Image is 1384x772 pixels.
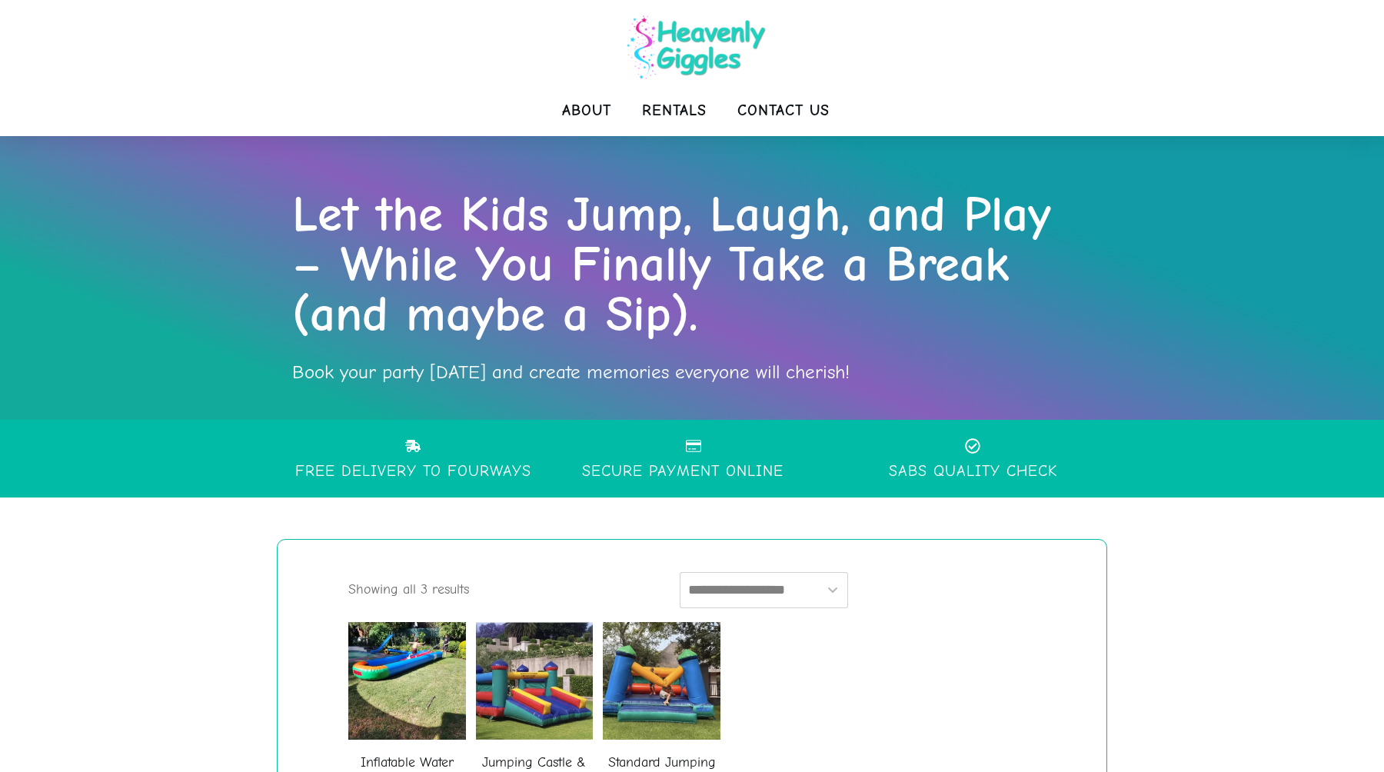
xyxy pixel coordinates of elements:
[292,190,1092,340] p: Let the Kids Jump, Laugh, and Play – While You Finally Take a Break (and maybe a Sip).
[877,463,1068,480] p: SABS quality check
[562,95,611,126] a: About
[582,463,783,480] p: secure payment Online
[737,95,830,126] a: Contact Us
[292,355,1092,389] p: Book your party [DATE] and create memories everyone will cherish!
[348,622,466,740] img: Inflatable Water Slide 7m x 2m
[284,463,542,480] p: Free DELIVERY To Fourways
[348,572,469,607] p: Showing all 3 results
[476,622,594,740] img: Jumping Castle and Slide Combo
[603,622,720,740] img: Standard Jumping Castle
[680,572,848,608] select: Shop order
[642,95,707,126] a: Rentals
